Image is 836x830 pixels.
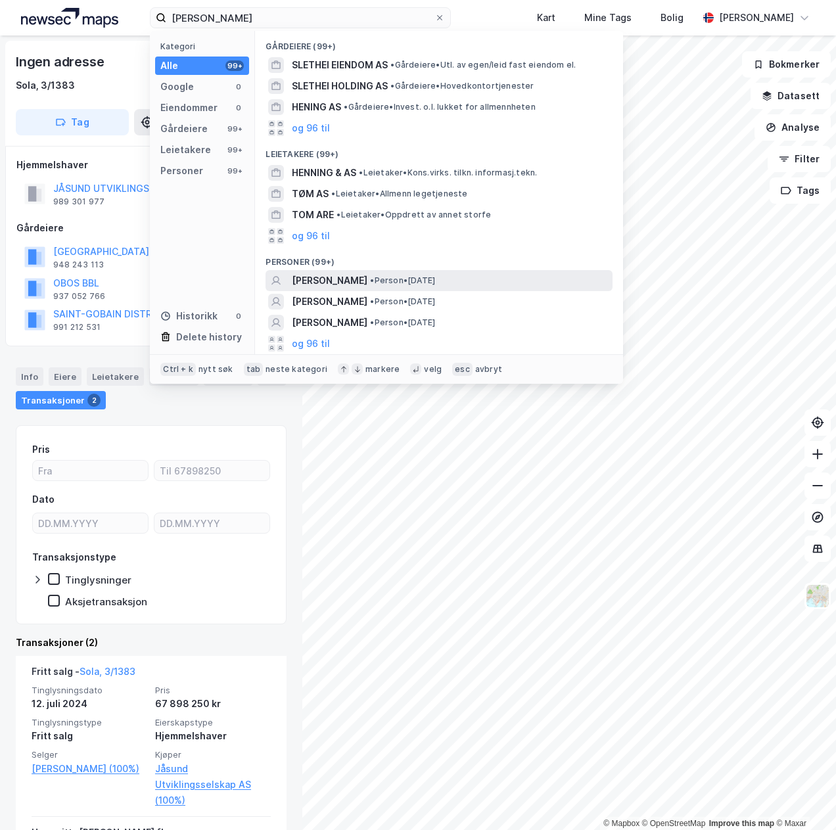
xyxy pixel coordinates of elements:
button: og 96 til [292,336,330,352]
span: SLETHEI EIENDOM AS [292,57,388,73]
img: logo.a4113a55bc3d86da70a041830d287a7e.svg [21,8,118,28]
div: Gårdeiere (99+) [255,31,623,55]
div: Sola, 3/1383 [16,78,75,93]
div: Ctrl + k [160,363,196,376]
span: SLETHEI HOLDING AS [292,78,388,94]
a: Sola, 3/1383 [80,666,135,677]
span: • [331,189,335,198]
input: Søk på adresse, matrikkel, gårdeiere, leietakere eller personer [166,8,434,28]
div: nytt søk [198,364,233,375]
span: Gårdeiere • Invest. o.l. lukket for allmennheten [344,102,535,112]
div: Gårdeiere [160,121,208,137]
span: Tinglysningsdato [32,685,147,696]
div: Fritt salg [32,728,147,744]
span: Gårdeiere • Utl. av egen/leid fast eiendom el. [390,60,576,70]
iframe: Chat Widget [770,767,836,830]
span: HENNING & AS [292,165,356,181]
div: 99+ [225,60,244,71]
div: Leietakere [87,367,144,386]
span: [PERSON_NAME] [292,294,367,310]
input: DD.MM.YYYY [154,513,269,533]
button: Analyse [755,114,831,141]
div: Transaksjoner (2) [16,635,287,651]
span: Tinglysningstype [32,717,147,728]
div: Google [160,79,194,95]
span: Gårdeiere • Hovedkontortjenester [390,81,534,91]
a: [PERSON_NAME] (100%) [32,761,147,777]
div: Eiere [49,367,81,386]
div: Transaksjoner [16,391,106,409]
a: Improve this map [709,819,774,828]
div: Personer (99+) [255,246,623,270]
span: • [337,210,340,219]
a: Mapbox [603,819,639,828]
img: Z [805,584,830,609]
div: 99+ [225,145,244,155]
div: Kontrollprogram for chat [770,767,836,830]
div: Hjemmelshaver [16,157,286,173]
input: DD.MM.YYYY [33,513,148,533]
span: • [370,317,374,327]
input: Til 67898250 [154,461,269,480]
button: Bokmerker [742,51,831,78]
div: Mine Tags [584,10,632,26]
div: Bolig [661,10,684,26]
div: 948 243 113 [53,260,104,270]
div: Kategori [160,41,249,51]
span: Leietaker • Kons.virks. tilkn. informasj.tekn. [359,168,537,178]
span: TØM AS [292,186,329,202]
div: Alle [160,58,178,74]
div: 937 052 766 [53,291,105,302]
span: TOM ARE [292,207,334,223]
div: Pris [32,442,50,457]
span: Pris [155,685,271,696]
div: Delete history [176,329,242,345]
input: Fra [33,461,148,480]
div: 99+ [225,166,244,176]
div: 989 301 977 [53,196,104,207]
div: Fritt salg - [32,664,135,685]
div: 12. juli 2024 [32,696,147,712]
div: Dato [32,492,55,507]
div: Hjemmelshaver [155,728,271,744]
a: Jåsund Utviklingsselskap AS (100%) [155,761,271,808]
button: Datasett [751,83,831,109]
div: 99+ [225,124,244,134]
span: [PERSON_NAME] [292,273,367,288]
div: Aksjetransaksjon [65,595,147,608]
span: Kjøper [155,749,271,760]
div: Datasett [149,367,198,386]
button: Filter [768,146,831,172]
span: • [344,102,348,112]
div: [PERSON_NAME] [719,10,794,26]
div: Leietakere (99+) [255,139,623,162]
div: neste kategori [266,364,327,375]
span: • [390,81,394,91]
span: • [359,168,363,177]
div: Personer [160,163,203,179]
div: 0 [233,311,244,321]
span: • [370,296,374,306]
div: 2 [87,394,101,407]
div: Tinglysninger [65,574,131,586]
div: Kart [537,10,555,26]
div: velg [424,364,442,375]
span: Person • [DATE] [370,296,435,307]
div: avbryt [475,364,502,375]
span: Leietaker • Allmenn legetjeneste [331,189,467,199]
span: Person • [DATE] [370,317,435,328]
div: Ingen adresse [16,51,106,72]
span: Eierskapstype [155,717,271,728]
div: Info [16,367,43,386]
button: og 96 til [292,228,330,244]
span: • [370,275,374,285]
div: 991 212 531 [53,322,101,333]
div: 0 [233,103,244,113]
div: Gårdeiere [16,220,286,236]
div: markere [365,364,400,375]
div: tab [244,363,264,376]
a: OpenStreetMap [642,819,706,828]
div: esc [452,363,473,376]
span: Selger [32,749,147,760]
span: • [390,60,394,70]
